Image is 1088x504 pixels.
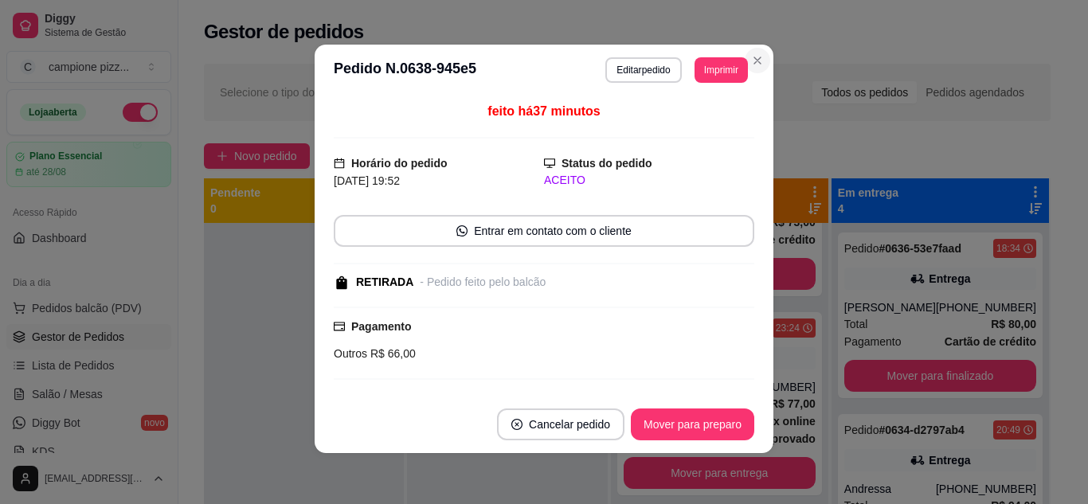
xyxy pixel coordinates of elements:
span: credit-card [334,321,345,332]
span: close-circle [511,419,522,430]
span: R$ 66,00 [367,347,416,360]
strong: Status do pedido [562,157,652,170]
span: [DATE] 19:52 [334,174,400,187]
div: ACEITO [544,172,754,189]
span: desktop [544,158,555,169]
strong: Horário do pedido [351,157,448,170]
strong: Pagamento [351,320,411,333]
button: whats-appEntrar em contato com o cliente [334,215,754,247]
button: Close [745,48,770,73]
div: RETIRADA [356,274,413,291]
span: calendar [334,158,345,169]
div: - Pedido feito pelo balcão [420,274,546,291]
span: feito há 37 minutos [487,104,600,118]
button: Mover para preparo [631,408,754,440]
button: close-circleCancelar pedido [497,408,624,440]
span: Outros [334,347,367,360]
h3: Pedido N. 0638-945e5 [334,57,476,83]
span: whats-app [456,225,468,236]
button: Imprimir [695,57,748,83]
button: Editarpedido [605,57,681,83]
